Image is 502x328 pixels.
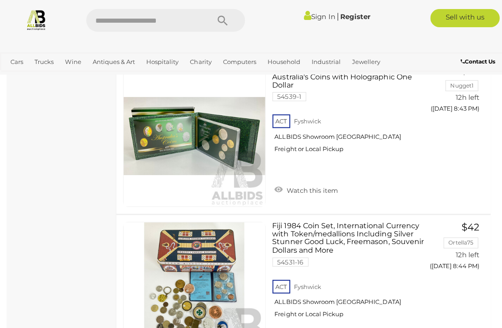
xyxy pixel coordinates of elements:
[338,12,368,21] a: Register
[263,54,303,69] a: Household
[283,186,337,194] span: Watch this item
[142,54,182,69] a: Hospitality
[89,54,138,69] a: Antiques & Art
[7,54,27,69] a: Cars
[186,54,214,69] a: Charity
[335,11,337,21] span: |
[35,69,61,84] a: Sports
[271,182,339,196] a: Watch this item
[433,221,479,273] a: $42 Ortella75 12h left ([DATE] 8:44 PM)
[459,220,477,232] span: $42
[278,221,420,323] a: Fiji 1984 Coin Set, International Currency with Token/medallions Including Silver Stunner Good Lu...
[307,54,343,69] a: Industrial
[199,9,244,32] button: Search
[458,58,493,65] b: Contact Us
[65,69,137,84] a: [GEOGRAPHIC_DATA]
[278,65,420,159] a: Australian RAM 2004 Six Proof Coin Set, Australia's Coins with Holographic One Dollar 54539-1 ACT...
[61,54,84,69] a: Wine
[458,57,495,67] a: Contact Us
[218,54,258,69] a: Computers
[31,54,57,69] a: Trucks
[7,69,31,84] a: Office
[433,65,479,117] a: $90 Nugget1 12h left ([DATE] 8:43 PM)
[428,9,497,27] a: Sell with us
[347,54,382,69] a: Jewellery
[303,12,333,21] a: Sign In
[25,9,47,30] img: Allbids.com.au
